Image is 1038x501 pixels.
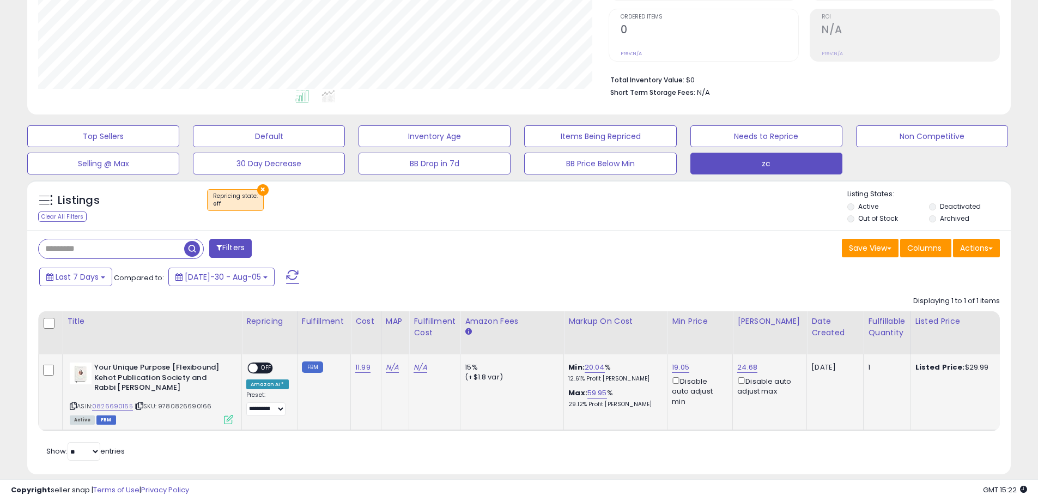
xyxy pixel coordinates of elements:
[386,316,404,327] div: MAP
[568,375,659,383] p: 12.61% Profit [PERSON_NAME]
[246,391,289,416] div: Preset:
[27,153,179,174] button: Selling @ Max
[822,14,999,20] span: ROI
[524,125,676,147] button: Items Being Repriced
[621,14,798,20] span: Ordered Items
[465,327,471,337] small: Amazon Fees.
[672,375,724,407] div: Disable auto adjust min
[135,402,211,411] span: | SKU: 9780826690166
[67,316,237,327] div: Title
[414,362,427,373] a: N/A
[58,193,100,208] h5: Listings
[610,75,684,84] b: Total Inventory Value:
[70,363,233,423] div: ASIN:
[568,316,663,327] div: Markup on Cost
[610,88,695,97] b: Short Term Storage Fees:
[27,125,179,147] button: Top Sellers
[114,273,164,283] span: Compared to:
[257,184,269,196] button: ×
[737,375,798,396] div: Disable auto adjust max
[737,316,802,327] div: [PERSON_NAME]
[900,239,951,257] button: Columns
[39,268,112,286] button: Last 7 Days
[92,402,133,411] a: 0826690165
[847,189,1011,200] p: Listing States:
[246,379,289,389] div: Amazon AI *
[842,239,899,257] button: Save View
[621,50,642,57] small: Prev: N/A
[185,271,261,282] span: [DATE]-30 - Aug-05
[940,202,981,211] label: Deactivated
[93,485,139,495] a: Terms of Use
[70,363,92,384] img: 31N6XI2ccSL._SL40_.jpg
[568,401,659,408] p: 29.12% Profit [PERSON_NAME]
[46,446,125,456] span: Show: entries
[355,316,377,327] div: Cost
[386,362,399,373] a: N/A
[11,485,51,495] strong: Copyright
[672,316,728,327] div: Min Price
[414,316,456,339] div: Fulfillment Cost
[359,153,511,174] button: BB Drop in 7d
[915,362,965,372] b: Listed Price:
[737,362,757,373] a: 24.68
[983,485,1027,495] span: 2025-08-13 15:22 GMT
[915,363,1006,372] div: $29.99
[868,316,906,339] div: Fulfillable Quantity
[193,153,345,174] button: 30 Day Decrease
[465,363,555,372] div: 15%
[246,316,293,327] div: Repricing
[913,296,1000,306] div: Displaying 1 to 1 of 1 items
[822,23,999,38] h2: N/A
[621,23,798,38] h2: 0
[568,388,587,398] b: Max:
[915,316,1010,327] div: Listed Price
[70,415,95,425] span: All listings currently available for purchase on Amazon
[697,87,710,98] span: N/A
[209,239,252,258] button: Filters
[359,125,511,147] button: Inventory Age
[672,362,689,373] a: 19.05
[690,125,842,147] button: Needs to Reprice
[141,485,189,495] a: Privacy Policy
[568,363,659,383] div: %
[94,363,227,396] b: Your Unique Purpose [Flexibound] Kehot Publication Society and Rabbi [PERSON_NAME]
[822,50,843,57] small: Prev: N/A
[585,362,605,373] a: 20.04
[907,243,942,253] span: Columns
[56,271,99,282] span: Last 7 Days
[465,372,555,382] div: (+$1.8 var)
[213,192,258,208] span: Repricing state :
[465,316,559,327] div: Amazon Fees
[96,415,116,425] span: FBM
[811,316,859,339] div: Date Created
[940,214,969,223] label: Archived
[564,311,667,354] th: The percentage added to the cost of goods (COGS) that forms the calculator for Min & Max prices.
[302,361,323,373] small: FBM
[193,125,345,147] button: Default
[355,362,371,373] a: 11.99
[168,268,275,286] button: [DATE]-30 - Aug-05
[258,364,275,373] span: OFF
[856,125,1008,147] button: Non Competitive
[868,363,902,372] div: 1
[38,212,87,222] div: Clear All Filters
[953,239,1000,257] button: Actions
[610,73,992,86] li: $0
[213,200,258,208] div: off
[11,485,189,496] div: seller snap | |
[302,316,346,327] div: Fulfillment
[568,388,659,408] div: %
[690,153,842,174] button: zc
[524,153,676,174] button: BB Price Below Min
[858,202,878,211] label: Active
[858,214,898,223] label: Out of Stock
[568,362,585,372] b: Min:
[811,363,855,372] div: [DATE]
[587,388,607,399] a: 59.95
